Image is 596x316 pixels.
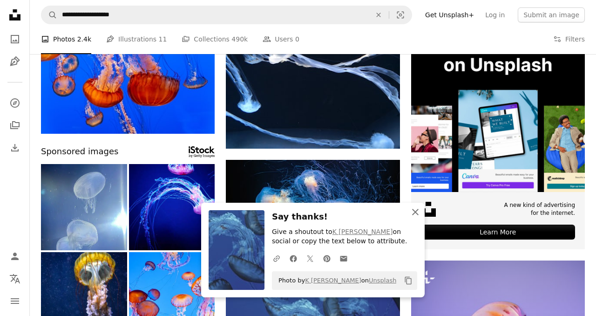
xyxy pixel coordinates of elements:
[480,7,510,22] a: Log in
[226,18,400,149] img: a group of jellyfish swimming in an aquarium
[272,227,417,246] p: Give a shoutout to on social or copy the text below to attribute.
[159,34,167,44] span: 11
[421,225,575,240] div: Learn More
[41,145,118,158] span: Sponsored images
[6,30,24,48] a: Photos
[305,277,361,284] a: K [PERSON_NAME]
[106,24,167,54] a: Illustrations 11
[504,201,575,217] span: A new kind of advertising for the internet.
[41,164,127,250] img: Jellyfish swimming in an aquarium as display
[263,24,299,54] a: Users 0
[518,7,585,22] button: Submit an image
[129,164,215,250] img: An elegant but dangerous jellyfish hovers in the weightlessness of the ocean. Beauty and danger.
[368,6,389,24] button: Clear
[411,18,585,192] img: file-1635990755334-4bfd90f37242image
[6,6,24,26] a: Home — Unsplash
[226,160,400,276] img: a group of jellyfish swimming in the water
[318,249,335,268] a: Share on Pinterest
[411,18,585,249] a: A new kind of advertisingfor the internet.Learn More
[6,292,24,310] button: Menu
[41,6,57,24] button: Search Unsplash
[41,6,412,24] form: Find visuals sitewide
[335,249,352,268] a: Share over email
[6,269,24,288] button: Language
[400,273,416,289] button: Copy to clipboard
[332,228,393,235] a: K [PERSON_NAME]
[6,52,24,71] a: Illustrations
[553,24,585,54] button: Filters
[231,34,248,44] span: 490k
[369,277,396,284] a: Unsplash
[41,72,215,80] a: The Pacific sea nettle (Chrysaora fuscescens), or West Coast sea nettle, is a widespread plankton...
[274,273,396,288] span: Photo by on
[6,116,24,135] a: Collections
[226,79,400,87] a: a group of jellyfish swimming in an aquarium
[6,138,24,157] a: Download History
[285,249,302,268] a: Share on Facebook
[389,6,412,24] button: Visual search
[420,7,480,22] a: Get Unsplash+
[302,249,318,268] a: Share on Twitter
[6,94,24,112] a: Explore
[41,18,215,134] img: The Pacific sea nettle (Chrysaora fuscescens), or West Coast sea nettle, is a widespread plankton...
[295,34,299,44] span: 0
[6,247,24,266] a: Log in / Sign up
[421,202,436,217] img: file-1631678316303-ed18b8b5cb9cimage
[272,210,417,224] h3: Say thanks!
[182,24,248,54] a: Collections 490k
